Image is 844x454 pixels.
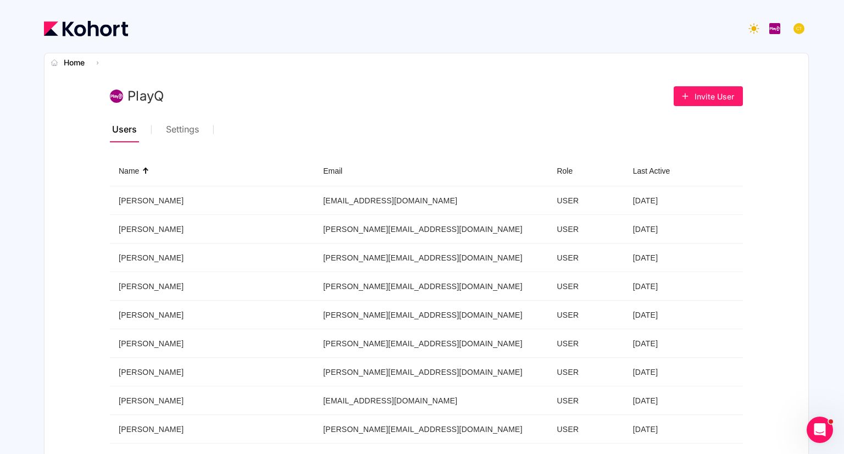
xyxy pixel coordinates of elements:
td: [PERSON_NAME][EMAIL_ADDRESS][DOMAIN_NAME] [314,329,548,358]
td: [PERSON_NAME] [110,215,314,243]
td: [EMAIL_ADDRESS][DOMAIN_NAME] [314,386,548,415]
td: [PERSON_NAME][EMAIL_ADDRESS][DOMAIN_NAME] [314,415,548,444]
img: Kohort logo [44,21,128,36]
span: Invite User [695,91,734,102]
mat-icon: add [680,91,690,101]
span: › [94,58,101,67]
div: Last Active [633,165,743,177]
div: Name [119,165,314,177]
button: Home [45,53,91,72]
td: USER [548,215,624,243]
div: Role [557,165,624,177]
span: Home [64,57,85,68]
td: [PERSON_NAME] [110,358,314,386]
td: [PERSON_NAME] [110,186,314,215]
td: [DATE] [624,215,743,243]
iframe: Intercom live chat [807,417,833,443]
td: [PERSON_NAME][EMAIL_ADDRESS][DOMAIN_NAME] [314,243,548,272]
button: Invite User [674,86,743,106]
td: [PERSON_NAME] [110,272,314,301]
td: USER [548,358,624,386]
td: [EMAIL_ADDRESS][DOMAIN_NAME] [314,186,548,215]
span: Settings [166,125,199,134]
td: [PERSON_NAME][EMAIL_ADDRESS][DOMAIN_NAME] [314,301,548,329]
div: Name [119,165,139,177]
td: [PERSON_NAME][EMAIL_ADDRESS][DOMAIN_NAME] [314,215,548,243]
td: [DATE] [624,243,743,272]
td: [PERSON_NAME] [110,329,314,358]
td: [DATE] [624,358,743,386]
td: [PERSON_NAME][EMAIL_ADDRESS][DOMAIN_NAME] [314,358,548,386]
td: [DATE] [624,301,743,329]
div: Role [557,165,573,177]
td: [DATE] [624,386,743,415]
td: [DATE] [624,272,743,301]
div: Email [323,165,342,177]
td: USER [548,186,624,215]
td: [PERSON_NAME] [110,386,314,415]
td: [PERSON_NAME] [110,243,314,272]
td: USER [548,329,624,358]
td: USER [548,272,624,301]
td: USER [548,301,624,329]
td: USER [548,243,624,272]
td: [DATE] [624,329,743,358]
td: [PERSON_NAME] [110,415,314,444]
div: Last Active [633,165,670,177]
td: USER [548,415,624,444]
span: Users [112,125,137,134]
td: [DATE] [624,186,743,215]
img: logo_PlayQ_20230721100321046856.png [769,23,780,34]
div: Email [323,165,548,177]
span: PlayQ [127,86,164,106]
td: [PERSON_NAME] [110,301,314,329]
td: [DATE] [624,415,743,444]
td: [PERSON_NAME][EMAIL_ADDRESS][DOMAIN_NAME] [314,272,548,301]
td: USER [548,386,624,415]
